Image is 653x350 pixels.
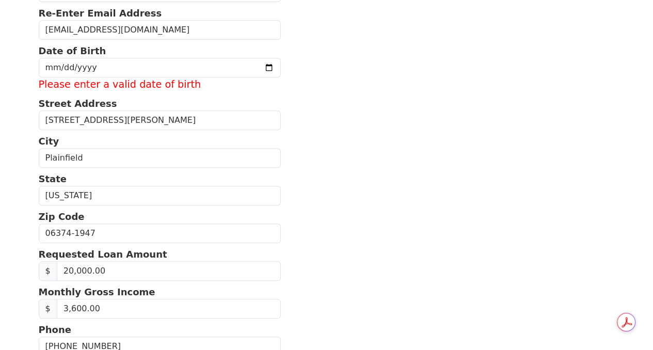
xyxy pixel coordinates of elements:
p: Monthly Gross Income [39,285,281,299]
strong: Requested Loan Amount [39,249,167,260]
strong: State [39,173,67,184]
span: $ [39,299,57,319]
input: Monthly Gross Income [57,299,281,319]
input: Re-Enter Email Address [39,20,281,40]
strong: Re-Enter Email Address [39,8,162,19]
strong: Zip Code [39,211,85,222]
strong: Street Address [39,98,117,109]
input: Zip Code [39,224,281,243]
strong: City [39,136,59,147]
label: Please enter a valid date of birth [39,77,281,92]
strong: Date of Birth [39,45,106,56]
input: City [39,148,281,168]
input: Requested Loan Amount [57,261,281,281]
span: $ [39,261,57,281]
strong: Phone [39,324,71,335]
input: Street Address [39,110,281,130]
